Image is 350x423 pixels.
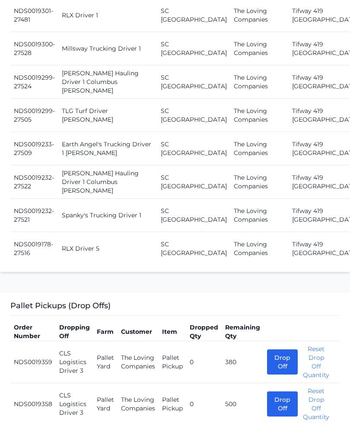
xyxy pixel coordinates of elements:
[10,232,58,265] td: NDS0019178-27516
[157,165,230,199] td: SC [GEOGRAPHIC_DATA]
[230,65,289,99] td: The Loving Companies
[159,323,186,341] th: Item
[58,99,157,132] td: TLG Turf Driver [PERSON_NAME]
[10,300,340,316] h3: Pallet Pickups (Drop Offs)
[10,165,58,199] td: NDS0019232-27522
[222,323,264,341] th: Remaining Qty
[157,199,230,232] td: SC [GEOGRAPHIC_DATA]
[118,323,159,341] th: Customer
[56,341,93,383] td: CLS Logistics Driver 3
[230,99,289,132] td: The Loving Companies
[93,341,118,383] td: Pallet Yard
[186,323,222,341] th: Dropped Qty
[157,132,230,165] td: SC [GEOGRAPHIC_DATA]
[58,65,157,99] td: [PERSON_NAME] Hauling Driver 1 Columbus [PERSON_NAME]
[56,323,93,341] th: Dropping Off
[230,132,289,165] td: The Loving Companies
[157,99,230,132] td: SC [GEOGRAPHIC_DATA]
[118,341,159,383] td: The Loving Companies
[10,323,56,341] th: Order Number
[10,341,56,383] td: NDS0019359
[186,341,222,383] td: 0
[230,165,289,199] td: The Loving Companies
[10,32,58,65] td: NDS0019300-27528
[267,349,298,375] button: Drop Off
[10,99,58,132] td: NDS0019299-27505
[222,341,264,383] td: 380
[230,32,289,65] td: The Loving Companies
[230,199,289,232] td: The Loving Companies
[157,32,230,65] td: SC [GEOGRAPHIC_DATA]
[267,391,298,417] button: Drop Off
[93,323,118,341] th: Farm
[303,387,329,421] button: Reset Drop Off Quantity
[230,232,289,265] td: The Loving Companies
[58,199,157,232] td: Spanky's Trucking Driver 1
[58,32,157,65] td: Millsway Trucking Driver 1
[157,232,230,265] td: SC [GEOGRAPHIC_DATA]
[10,199,58,232] td: NDS0019232-27521
[157,65,230,99] td: SC [GEOGRAPHIC_DATA]
[10,65,58,99] td: NDS0019299-27524
[58,232,157,265] td: RLX Driver 5
[58,165,157,199] td: [PERSON_NAME] Hauling Driver 1 Columbus [PERSON_NAME]
[159,341,186,383] td: Pallet Pickup
[58,132,157,165] td: Earth Angel's Trucking Driver 1 [PERSON_NAME]
[303,345,329,379] button: Reset Drop Off Quantity
[10,132,58,165] td: NDS0019233-27509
